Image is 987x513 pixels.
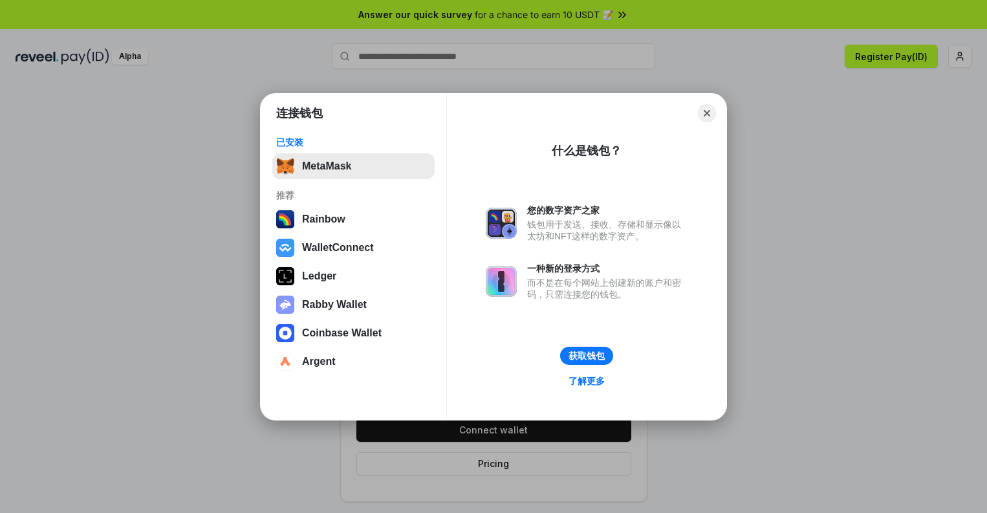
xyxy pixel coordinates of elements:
div: 推荐 [276,190,431,201]
div: Coinbase Wallet [302,327,382,339]
div: 什么是钱包？ [552,143,622,158]
button: 获取钱包 [560,347,613,365]
img: svg+xml,%3Csvg%20xmlns%3D%22http%3A%2F%2Fwww.w3.org%2F2000%2Fsvg%22%20fill%3D%22none%22%20viewBox... [276,296,294,314]
img: svg+xml,%3Csvg%20xmlns%3D%22http%3A%2F%2Fwww.w3.org%2F2000%2Fsvg%22%20fill%3D%22none%22%20viewBox... [486,266,517,297]
div: 一种新的登录方式 [527,263,688,274]
button: Ledger [272,263,435,289]
img: svg+xml,%3Csvg%20xmlns%3D%22http%3A%2F%2Fwww.w3.org%2F2000%2Fsvg%22%20width%3D%2228%22%20height%3... [276,267,294,285]
img: svg+xml,%3Csvg%20xmlns%3D%22http%3A%2F%2Fwww.w3.org%2F2000%2Fsvg%22%20fill%3D%22none%22%20viewBox... [486,208,517,239]
button: WalletConnect [272,235,435,261]
div: 而不是在每个网站上创建新的账户和密码，只需连接您的钱包。 [527,277,688,300]
img: svg+xml,%3Csvg%20fill%3D%22none%22%20height%3D%2233%22%20viewBox%3D%220%200%2035%2033%22%20width%... [276,157,294,175]
div: 获取钱包 [569,350,605,362]
button: Close [698,104,716,122]
div: 钱包用于发送、接收、存储和显示像以太坊和NFT这样的数字资产。 [527,219,688,242]
button: MetaMask [272,153,435,179]
div: Rabby Wallet [302,299,367,311]
div: 您的数字资产之家 [527,204,688,216]
div: MetaMask [302,160,351,172]
img: svg+xml,%3Csvg%20width%3D%2228%22%20height%3D%2228%22%20viewBox%3D%220%200%2028%2028%22%20fill%3D... [276,324,294,342]
div: 已安装 [276,136,431,148]
div: Ledger [302,270,336,282]
div: WalletConnect [302,242,374,254]
h1: 连接钱包 [276,105,323,121]
button: Coinbase Wallet [272,320,435,346]
button: Rainbow [272,206,435,232]
img: svg+xml,%3Csvg%20width%3D%22120%22%20height%3D%22120%22%20viewBox%3D%220%200%20120%20120%22%20fil... [276,210,294,228]
div: Argent [302,356,336,367]
a: 了解更多 [561,373,613,389]
img: svg+xml,%3Csvg%20width%3D%2228%22%20height%3D%2228%22%20viewBox%3D%220%200%2028%2028%22%20fill%3D... [276,239,294,257]
div: Rainbow [302,213,345,225]
button: Argent [272,349,435,375]
div: 了解更多 [569,375,605,387]
button: Rabby Wallet [272,292,435,318]
img: svg+xml,%3Csvg%20width%3D%2228%22%20height%3D%2228%22%20viewBox%3D%220%200%2028%2028%22%20fill%3D... [276,353,294,371]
